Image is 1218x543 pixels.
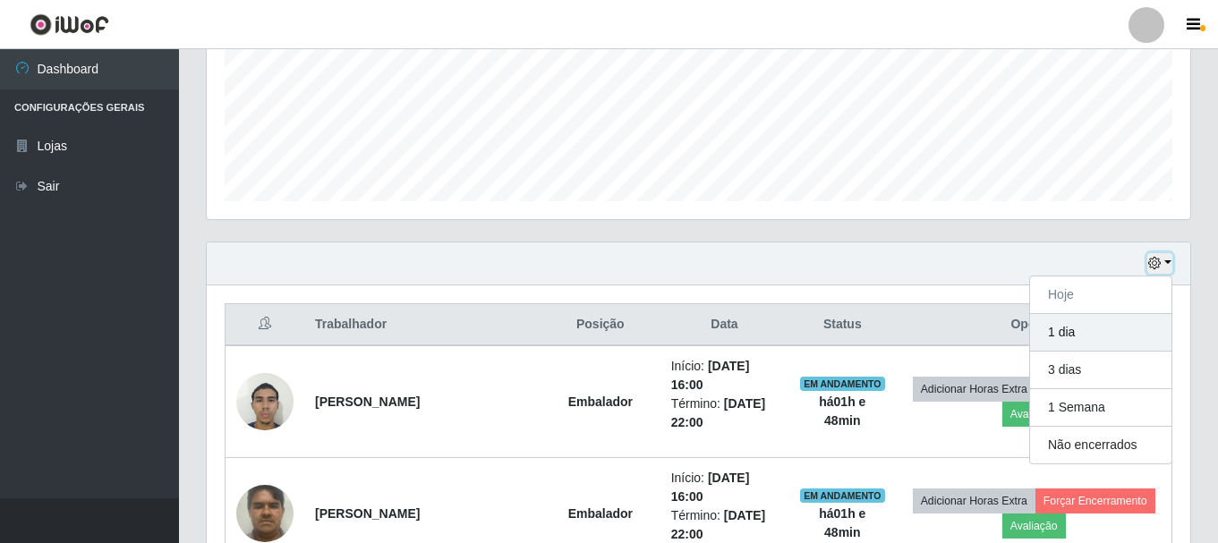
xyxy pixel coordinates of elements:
[236,363,294,439] img: 1751852515483.jpeg
[671,359,750,392] time: [DATE] 16:00
[541,304,660,346] th: Posição
[1035,488,1155,513] button: Forçar Encerramento
[1002,513,1066,539] button: Avaliação
[896,304,1171,346] th: Opções
[913,488,1035,513] button: Adicionar Horas Extra
[304,304,541,346] th: Trabalhador
[568,506,633,521] strong: Embalador
[568,395,633,409] strong: Embalador
[1002,402,1066,427] button: Avaliação
[315,506,420,521] strong: [PERSON_NAME]
[671,395,779,432] li: Término:
[1030,276,1171,314] button: Hoje
[671,471,750,504] time: [DATE] 16:00
[315,395,420,409] strong: [PERSON_NAME]
[671,469,779,506] li: Início:
[800,377,885,391] span: EM ANDAMENTO
[1030,352,1171,389] button: 3 dias
[819,506,865,539] strong: há 01 h e 48 min
[819,395,865,428] strong: há 01 h e 48 min
[660,304,789,346] th: Data
[1030,389,1171,427] button: 1 Semana
[1030,427,1171,463] button: Não encerrados
[913,377,1035,402] button: Adicionar Horas Extra
[788,304,896,346] th: Status
[800,488,885,503] span: EM ANDAMENTO
[1030,314,1171,352] button: 1 dia
[671,357,779,395] li: Início:
[30,13,109,36] img: CoreUI Logo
